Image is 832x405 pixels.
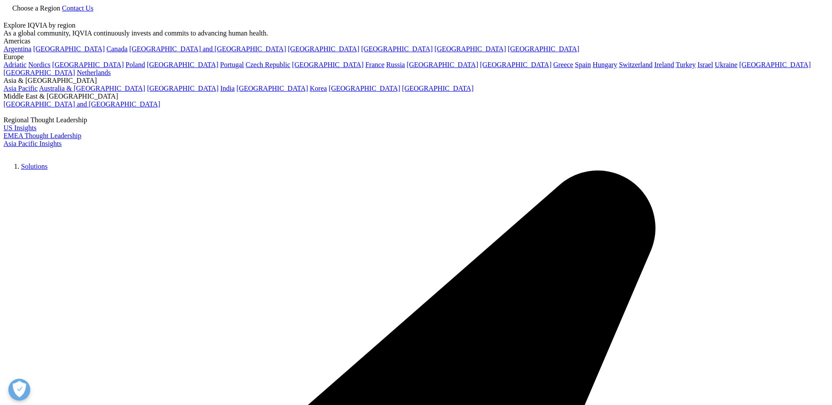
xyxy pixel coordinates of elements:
a: Asia Pacific [4,85,38,92]
a: [GEOGRAPHIC_DATA] and [GEOGRAPHIC_DATA] [129,45,286,53]
a: Korea [310,85,327,92]
a: Adriatic [4,61,26,68]
div: As a global community, IQVIA continuously invests and commits to advancing human health. [4,29,828,37]
a: [GEOGRAPHIC_DATA] [236,85,308,92]
div: Europe [4,53,828,61]
a: [GEOGRAPHIC_DATA] [435,45,506,53]
span: Choose a Region [12,4,60,12]
a: [GEOGRAPHIC_DATA] and [GEOGRAPHIC_DATA] [4,100,160,108]
a: Switzerland [619,61,652,68]
div: Explore IQVIA by region [4,21,828,29]
a: [GEOGRAPHIC_DATA] [508,45,579,53]
a: Nordics [28,61,50,68]
a: Ireland [654,61,674,68]
a: Contact Us [62,4,93,12]
a: US Insights [4,124,36,131]
a: Poland [125,61,145,68]
a: Russia [386,61,405,68]
a: EMEA Thought Leadership [4,132,81,139]
div: Americas [4,37,828,45]
a: Netherlands [77,69,111,76]
a: Solutions [21,163,47,170]
a: Spain [575,61,591,68]
a: [GEOGRAPHIC_DATA] [33,45,105,53]
div: Middle East & [GEOGRAPHIC_DATA] [4,92,828,100]
a: Australia & [GEOGRAPHIC_DATA] [39,85,145,92]
a: Turkey [676,61,696,68]
a: [GEOGRAPHIC_DATA] [361,45,432,53]
a: Canada [107,45,128,53]
a: [GEOGRAPHIC_DATA] [739,61,811,68]
a: [GEOGRAPHIC_DATA] [147,61,218,68]
a: [GEOGRAPHIC_DATA] [288,45,359,53]
a: France [365,61,385,68]
a: Israel [697,61,713,68]
a: Ukraine [715,61,738,68]
a: [GEOGRAPHIC_DATA] [292,61,364,68]
a: Asia Pacific Insights [4,140,61,147]
a: [GEOGRAPHIC_DATA] [402,85,474,92]
div: Regional Thought Leadership [4,116,828,124]
a: [GEOGRAPHIC_DATA] [480,61,551,68]
a: Hungary [593,61,617,68]
button: Open Preferences [8,379,30,401]
a: [GEOGRAPHIC_DATA] [4,69,75,76]
a: Greece [553,61,573,68]
a: [GEOGRAPHIC_DATA] [329,85,400,92]
a: [GEOGRAPHIC_DATA] [52,61,124,68]
a: India [220,85,235,92]
a: [GEOGRAPHIC_DATA] [147,85,218,92]
a: Portugal [220,61,244,68]
a: [GEOGRAPHIC_DATA] [407,61,478,68]
a: Czech Republic [246,61,290,68]
div: Asia & [GEOGRAPHIC_DATA] [4,77,828,85]
a: Argentina [4,45,32,53]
